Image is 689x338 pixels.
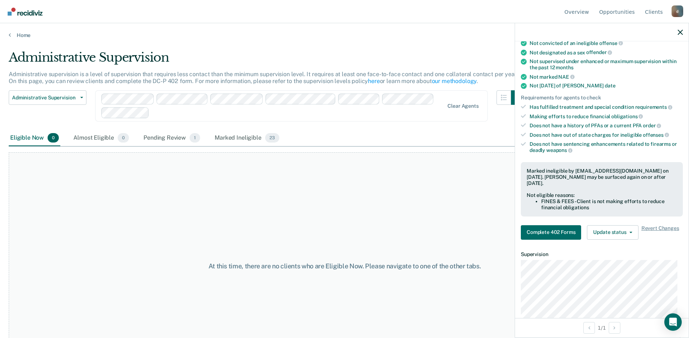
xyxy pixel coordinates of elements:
span: 0 [48,133,59,143]
div: Pending Review [142,130,202,146]
div: Making efforts to reduce financial [530,113,683,120]
span: offenses [643,132,669,138]
span: Revert Changes [641,225,679,240]
span: date [605,83,615,88]
button: Next Opportunity [609,322,620,334]
div: Has fulfilled treatment and special condition [530,104,683,110]
div: Marked Ineligible [213,130,280,146]
span: 23 [265,133,279,143]
div: Open Intercom Messenger [664,313,682,331]
div: 1 / 1 [515,318,689,337]
span: offender [586,49,612,55]
img: Recidiviz [8,8,42,16]
a: Navigate to form link [521,225,584,240]
div: Administrative Supervision [9,50,526,71]
span: Administrative Supervision [12,95,77,101]
div: Almost Eligible [72,130,130,146]
div: Not marked [530,74,683,80]
div: Not designated as a sex [530,49,683,56]
span: 1 [190,133,200,143]
button: Update status [587,225,638,240]
dt: Supervision [521,251,683,257]
span: months [556,65,573,70]
div: Marked ineligible by [EMAIL_ADDRESS][DOMAIN_NAME] on [DATE]. [PERSON_NAME] may be surfaced again ... [527,168,677,186]
span: NAE [558,74,574,80]
div: Clear agents [447,103,478,109]
a: here [368,78,380,84]
div: Does not have sentencing enhancements related to firearms or deadly [530,141,683,153]
div: At this time, there are no clients who are Eligible Now. Please navigate to one of the other tabs. [177,262,512,270]
p: Administrative supervision is a level of supervision that requires less contact than the minimum ... [9,71,518,84]
div: Requirements for agents to check [521,95,683,101]
div: Eligible Now [9,130,60,146]
button: Profile dropdown button [672,5,683,17]
div: Not [DATE] of [PERSON_NAME] [530,83,683,89]
button: Previous Opportunity [583,322,595,334]
span: requirements [635,104,672,110]
div: Not convicted of an ineligible [530,40,683,46]
div: Does not have out of state charges for ineligible [530,132,683,138]
span: 0 [118,133,129,143]
span: weapons [546,147,572,153]
div: Does not have a history of PFAs or a current PFA order [530,122,683,129]
div: Not supervised under enhanced or maximum supervision within the past 12 [530,58,683,71]
li: FINES & FEES - Client is not making efforts to reduce financial obligations [541,198,677,211]
div: d [672,5,683,17]
a: Home [9,32,680,38]
div: Not eligible reasons: [527,192,677,198]
button: Complete 402 Forms [521,225,581,240]
span: obligations [611,114,643,119]
a: our methodology [432,78,477,84]
span: offense [599,40,623,46]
